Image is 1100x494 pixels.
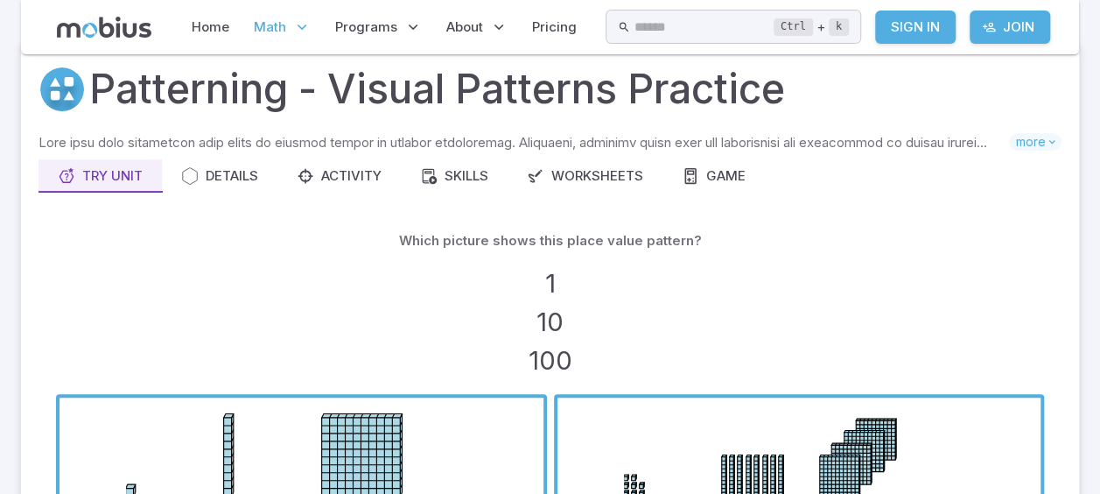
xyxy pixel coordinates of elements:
a: Sign In [875,11,956,44]
div: Skills [420,166,488,186]
kbd: k [829,18,849,36]
h3: 100 [529,342,572,380]
kbd: Ctrl [774,18,813,36]
a: Pricing [527,7,582,47]
h1: Patterning - Visual Patterns Practice [89,60,785,119]
p: Which picture shows this place value pattern? [399,231,702,251]
a: Join [970,11,1050,44]
div: Details [181,166,258,186]
div: + [774,17,849,38]
div: Game [682,166,746,186]
a: Home [186,7,235,47]
span: Math [254,18,286,37]
div: Worksheets [527,166,643,186]
p: Lore ipsu dolo sitametcon adip elits do eiusmod tempor in utlabor etdoloremag. Aliquaeni, adminim... [39,133,1009,152]
a: Visual Patterning [39,66,86,113]
span: About [446,18,483,37]
h3: 1 [545,265,556,303]
div: Try Unit [58,166,143,186]
span: Programs [335,18,397,37]
h3: 10 [536,303,564,342]
div: Activity [297,166,382,186]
